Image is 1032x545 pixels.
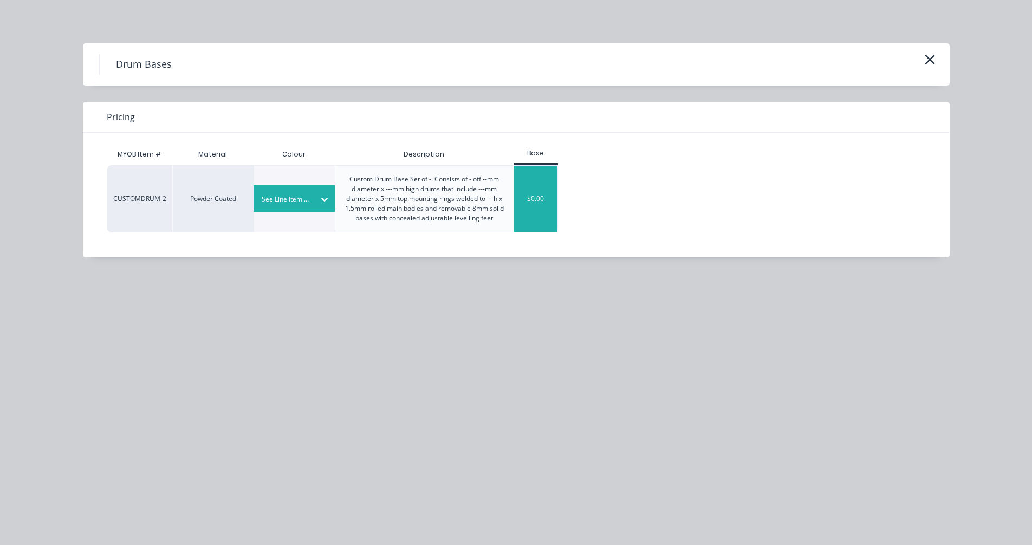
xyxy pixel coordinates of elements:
[99,54,188,75] h4: Drum Bases
[514,148,559,158] div: Base
[172,144,254,165] div: Material
[395,141,453,168] div: Description
[172,165,254,232] div: Powder Coated
[254,144,335,165] div: Colour
[344,174,505,223] div: Custom Drum Base Set of -. Consists of - off --mm diameter x ---mm high drums that include ---mm ...
[514,166,558,232] div: $0.00
[107,111,135,124] span: Pricing
[107,144,172,165] div: MYOB Item #
[107,165,172,232] div: CUSTOMDRUM-2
